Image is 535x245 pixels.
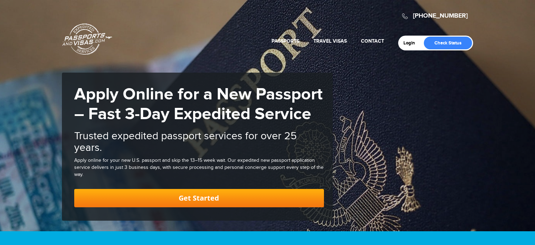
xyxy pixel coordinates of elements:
[74,189,324,207] a: Get Started
[413,12,468,20] a: [PHONE_NUMBER]
[62,23,112,55] a: Passports & [DOMAIN_NAME]
[403,40,420,46] a: Login
[424,37,472,49] a: Check Status
[74,84,323,124] strong: Apply Online for a New Passport – Fast 3-Day Expedited Service
[361,38,384,44] a: Contact
[74,157,324,178] div: Apply online for your new U.S. passport and skip the 13–15 week wait. Our expedited new passport ...
[272,38,299,44] a: Passports
[313,38,347,44] a: Travel Visas
[74,130,324,154] h2: Trusted expedited passport services for over 25 years.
